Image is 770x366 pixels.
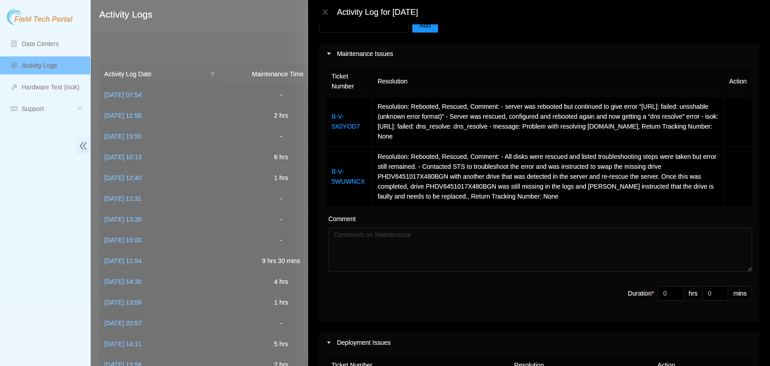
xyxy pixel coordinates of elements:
[332,168,365,185] a: B-V-5WUWNCX
[328,227,752,272] textarea: Comment
[728,286,752,301] div: mins
[684,286,703,301] div: hrs
[724,66,752,97] th: Action
[373,66,724,97] th: Resolution
[628,288,654,298] div: Duration
[326,340,332,345] span: caret-right
[319,332,759,353] div: Deployment Issues
[373,147,724,207] td: Resolution: Rebooted, Rescued, Comment: - All disks were rescued and listed troubleshooting steps...
[373,97,724,147] td: Resolution: Rebooted, Rescued, Comment: - server was rebooted but continued to give error “[URL]:...
[326,51,332,56] span: caret-right
[328,214,356,224] label: Comment
[319,8,332,17] button: Close
[412,18,438,32] button: Add
[332,113,360,130] a: B-V-5X0YOD7
[319,43,759,64] div: Maintenance Issues
[327,66,373,97] th: Ticket Number
[337,7,759,17] div: Activity Log for [DATE]
[420,20,431,30] span: Add
[322,9,329,16] span: close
